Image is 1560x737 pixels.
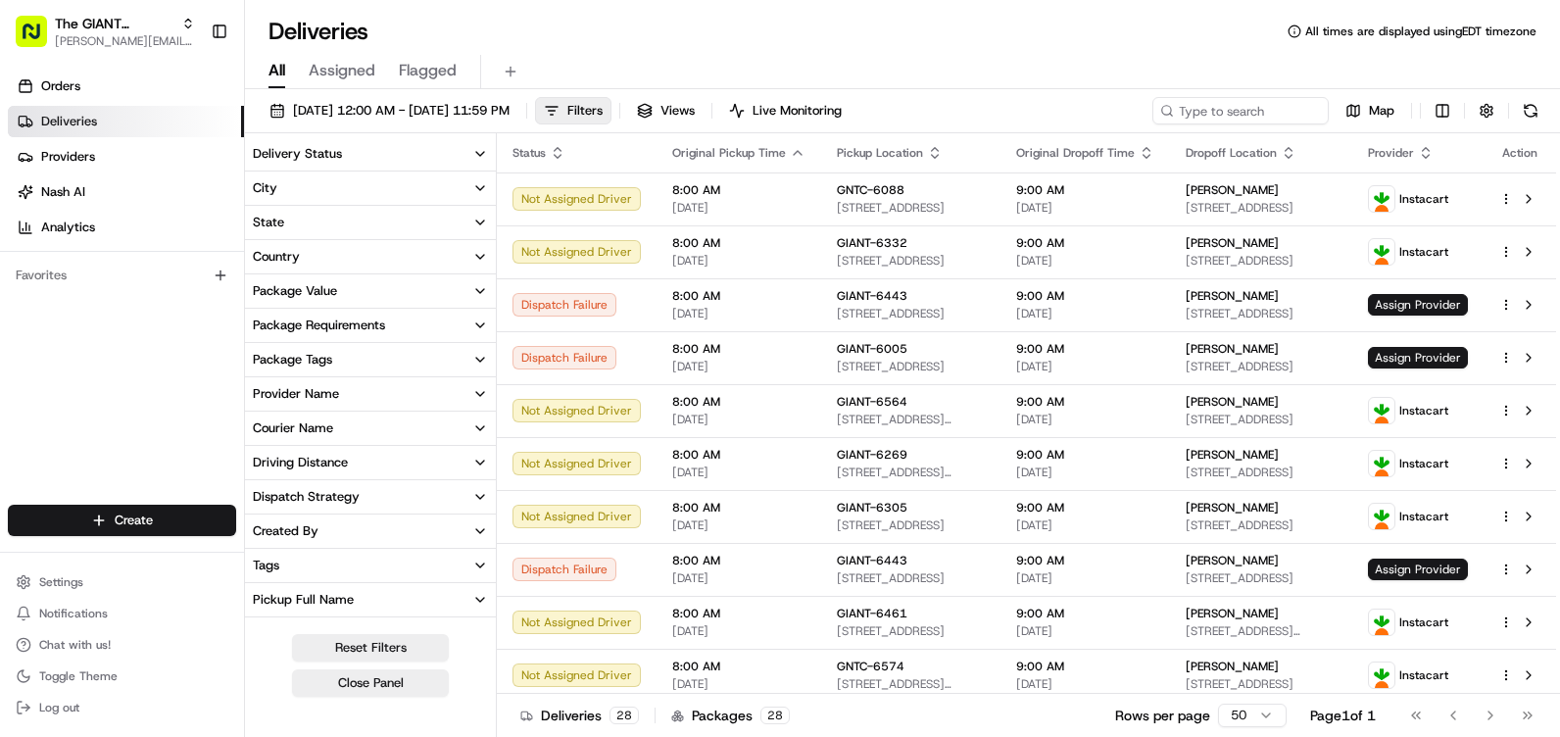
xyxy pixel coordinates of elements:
div: Package Value [253,282,337,300]
span: Status [512,145,546,161]
button: Settings [8,568,236,596]
span: [DATE] [1016,676,1154,692]
span: GIANT-6269 [837,447,907,463]
span: [DATE] [672,253,805,269]
span: [DATE] 12:00 AM - [DATE] 11:59 PM [293,102,510,120]
button: Filters [535,97,611,124]
div: Action [1499,145,1540,161]
button: Log out [8,694,236,721]
span: [PERSON_NAME] [1186,235,1279,251]
span: [DATE] [672,623,805,639]
span: 9:00 AM [1016,553,1154,568]
div: Country [253,248,300,266]
button: City [245,172,496,205]
a: Powered byPylon [138,331,237,347]
span: GIANT-6005 [837,341,907,357]
span: All times are displayed using EDT timezone [1305,24,1536,39]
button: Package Requirements [245,309,496,342]
span: Providers [41,148,95,166]
span: Log out [39,700,79,715]
span: Settings [39,574,83,590]
button: State [245,206,496,239]
span: [DATE] [672,676,805,692]
button: Live Monitoring [720,97,851,124]
h1: Deliveries [268,16,368,47]
span: Nash AI [41,183,85,201]
span: GIANT-6305 [837,500,907,516]
img: Nash [20,20,59,59]
div: Delivery Status [253,145,342,163]
div: State [253,214,284,231]
span: API Documentation [185,284,315,304]
p: Rows per page [1115,706,1210,725]
span: Original Dropoff Time [1016,145,1135,161]
span: 9:00 AM [1016,447,1154,463]
span: 8:00 AM [672,341,805,357]
img: profile_instacart_ahold_partner.png [1369,504,1394,529]
div: Favorites [8,260,236,291]
span: [DATE] [1016,306,1154,321]
button: Driving Distance [245,446,496,479]
a: Analytics [8,212,244,243]
button: Provider Name [245,377,496,411]
span: GNTC-6088 [837,182,904,198]
input: Clear [51,126,323,147]
span: [DATE] [672,306,805,321]
span: Assign Provider [1368,559,1468,580]
img: profile_instacart_ahold_partner.png [1369,610,1394,635]
span: [PERSON_NAME] [1186,447,1279,463]
img: profile_instacart_ahold_partner.png [1369,663,1394,688]
span: 9:00 AM [1016,606,1154,621]
a: Providers [8,141,244,172]
span: Instacart [1399,456,1448,471]
span: 8:00 AM [672,447,805,463]
button: Package Tags [245,343,496,376]
span: 9:00 AM [1016,394,1154,410]
div: Package Tags [253,351,332,368]
span: Assign Provider [1368,347,1468,368]
span: Knowledge Base [39,284,150,304]
a: Nash AI [8,176,244,208]
div: City [253,179,277,197]
button: Package Value [245,274,496,308]
button: Notifications [8,600,236,627]
span: [DATE] [1016,200,1154,216]
span: Create [115,512,153,529]
span: [STREET_ADDRESS] [1186,676,1337,692]
span: Instacart [1399,244,1448,260]
div: Dispatch Strategy [253,488,360,506]
button: Country [245,240,496,273]
div: 28 [609,707,639,724]
input: Type to search [1152,97,1329,124]
span: [PERSON_NAME] [1186,288,1279,304]
span: Pickup Location [837,145,923,161]
div: Package Requirements [253,317,385,334]
span: [DATE] [1016,623,1154,639]
span: Instacart [1399,667,1448,683]
span: All [268,59,285,82]
button: Created By [245,515,496,548]
img: profile_instacart_ahold_partner.png [1369,398,1394,423]
span: [STREET_ADDRESS] [1186,517,1337,533]
span: [STREET_ADDRESS] [1186,359,1337,374]
span: GIANT-6564 [837,394,907,410]
span: GNTC-6574 [837,659,904,674]
span: 8:00 AM [672,235,805,251]
button: [DATE] 12:00 AM - [DATE] 11:59 PM [261,97,518,124]
span: Instacart [1399,509,1448,524]
span: Instacart [1399,403,1448,418]
span: 9:00 AM [1016,235,1154,251]
img: profile_instacart_ahold_partner.png [1369,186,1394,212]
span: Chat with us! [39,637,111,653]
span: [STREET_ADDRESS] [1186,253,1337,269]
button: Tags [245,549,496,582]
span: Toggle Theme [39,668,118,684]
span: [PERSON_NAME] [1186,341,1279,357]
span: 8:00 AM [672,182,805,198]
span: [DATE] [672,200,805,216]
span: 8:00 AM [672,500,805,516]
div: Tags [253,557,279,574]
span: Orders [41,77,80,95]
button: Refresh [1517,97,1544,124]
div: Provider Name [253,385,339,403]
